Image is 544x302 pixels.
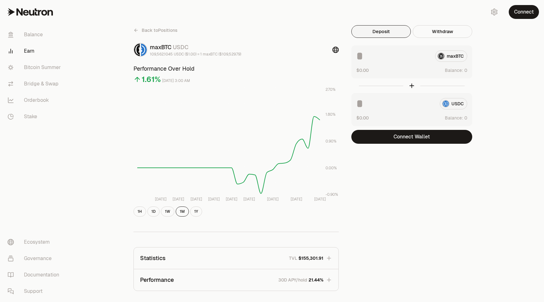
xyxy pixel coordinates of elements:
span: 21.44% [309,277,323,283]
a: Documentation [3,267,68,283]
a: Governance [3,250,68,267]
span: Back to Positions [142,27,178,33]
button: $0.00 [356,114,369,121]
button: 1D [147,206,160,217]
tspan: [DATE] [291,197,302,202]
img: maxBTC Logo [134,44,140,56]
button: Withdraw [413,25,472,38]
a: Earn [3,43,68,59]
a: Bitcoin Summer [3,59,68,76]
tspan: [DATE] [226,197,237,202]
p: 30D APY/hold [278,277,307,283]
tspan: [DATE] [173,197,184,202]
button: Connect Wallet [351,130,472,144]
p: TVL [289,255,297,261]
tspan: [DATE] [155,197,167,202]
p: Performance [140,276,174,284]
tspan: 0.90% [326,139,337,144]
span: $155,301.91 [298,255,323,261]
tspan: 0.00% [326,166,337,171]
button: $0.00 [356,67,369,73]
tspan: [DATE] [314,197,326,202]
p: Statistics [140,254,166,263]
a: Balance [3,26,68,43]
tspan: [DATE] [190,197,202,202]
a: Back toPositions [133,25,178,35]
h3: Performance Over Hold [133,64,339,73]
a: Ecosystem [3,234,68,250]
tspan: [DATE] [267,197,279,202]
div: 1.61% [142,74,161,84]
button: Performance30D APY/hold21.44% [134,269,338,291]
button: 1H [133,206,146,217]
div: [DATE] 3:00 AM [162,77,190,84]
a: Support [3,283,68,299]
button: 1Y [190,206,202,217]
span: Balance: [445,67,463,73]
button: Deposit [351,25,411,38]
tspan: [DATE] [243,197,255,202]
tspan: [DATE] [208,197,220,202]
button: 1M [176,206,189,217]
a: Stake [3,108,68,125]
a: Bridge & Swap [3,76,68,92]
img: USDC Logo [141,44,147,56]
span: USDC [173,44,189,51]
span: Balance: [445,115,463,121]
div: 109,562.1045 USDC ($1.00) = 1 maxBTC ($109,529.79) [150,52,241,57]
button: StatisticsTVL$155,301.91 [134,247,338,269]
div: maxBTC [150,43,241,52]
button: Connect [509,5,539,19]
tspan: 1.80% [326,112,336,117]
button: 1W [161,206,174,217]
a: Orderbook [3,92,68,108]
tspan: -0.90% [326,192,338,197]
tspan: 2.70% [326,87,336,92]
